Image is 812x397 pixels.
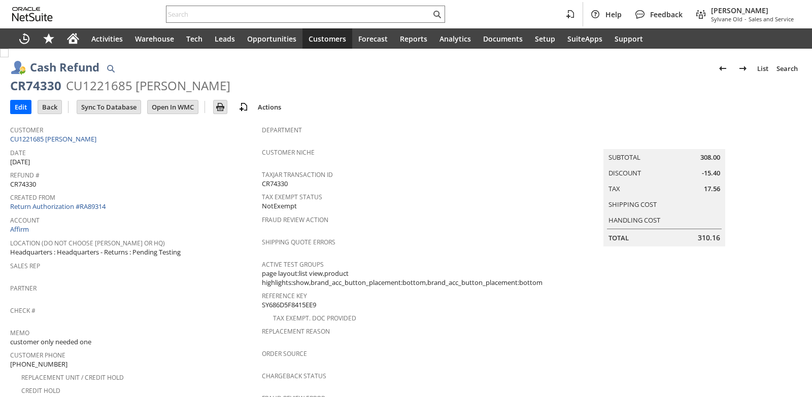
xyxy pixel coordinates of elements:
a: Shipping Quote Errors [262,238,335,246]
a: Recent Records [12,28,37,49]
svg: Recent Records [18,32,30,45]
a: List [753,60,772,77]
span: Sylvane Old [711,15,742,23]
a: Home [61,28,85,49]
a: Customer Phone [10,351,65,359]
a: Active Test Groups [262,260,324,269]
a: CU1221685 [PERSON_NAME] [10,134,99,143]
span: Help [605,10,622,19]
span: [PERSON_NAME] [711,6,794,15]
a: Shipping Cost [608,200,657,209]
span: Feedback [650,10,683,19]
a: TaxJar Transaction ID [262,170,333,179]
span: page layout:list view,product highlights:show,brand_acc_button_placement:bottom,brand_acc_button_... [262,269,543,287]
a: Discount [608,168,641,177]
img: Next [737,62,749,75]
a: Refund # [10,171,40,179]
span: NotExempt [262,201,297,211]
a: Tax Exempt Status [262,193,322,201]
a: Order Source [262,349,307,358]
svg: Search [431,8,443,20]
a: Setup [529,28,561,49]
span: -15.40 [702,168,720,178]
a: Activities [85,28,129,49]
a: Forecast [352,28,394,49]
a: Handling Cost [608,215,660,225]
span: Documents [483,34,523,44]
span: Leads [215,34,235,44]
span: customer only needed one [10,337,91,347]
a: Tech [180,28,209,49]
a: Warehouse [129,28,180,49]
span: 310.16 [698,233,720,243]
a: Account [10,216,40,225]
a: Customers [302,28,352,49]
span: Warehouse [135,34,174,44]
svg: Home [67,32,79,45]
div: CR74330 [10,78,61,94]
a: Chargeback Status [262,372,326,380]
span: SY686D5F8415EE9 [262,300,316,310]
input: Open In WMC [148,100,198,114]
a: Tax Exempt. Doc Provided [273,314,356,322]
a: Documents [477,28,529,49]
span: Setup [535,34,555,44]
a: Reports [394,28,433,49]
a: Customer [10,126,43,134]
a: Partner [10,284,37,293]
div: Shortcuts [37,28,61,49]
span: Headquarters : Headquarters - Returns : Pending Testing [10,247,181,257]
input: Print [214,100,227,114]
span: - [745,15,747,23]
a: Fraud Review Action [262,215,328,224]
a: Leads [209,28,241,49]
span: Analytics [439,34,471,44]
a: Created From [10,193,55,202]
span: Opportunities [247,34,296,44]
img: Previous [717,62,729,75]
img: Quick Find [105,62,117,75]
caption: Summary [603,133,725,149]
span: Tech [186,34,202,44]
a: Subtotal [608,153,640,162]
span: Reports [400,34,427,44]
a: Reference Key [262,292,307,300]
span: Sales and Service [749,15,794,23]
a: Check # [10,306,36,315]
a: Memo [10,329,29,337]
span: CR74330 [262,179,288,189]
a: Sales Rep [10,262,40,270]
a: Tax [608,184,620,193]
a: Return Authorization #RA89314 [10,202,106,211]
input: Sync To Database [77,100,141,114]
a: Department [262,126,302,134]
span: Forecast [358,34,388,44]
a: Credit Hold [21,386,60,395]
a: Customer Niche [262,148,315,157]
span: Customers [309,34,346,44]
input: Search [166,8,431,20]
a: Search [772,60,802,77]
span: SuiteApps [567,34,602,44]
img: add-record.svg [238,101,250,113]
a: Analytics [433,28,477,49]
img: Print [214,101,226,113]
a: Opportunities [241,28,302,49]
a: Affirm [10,225,29,234]
div: CU1221685 [PERSON_NAME] [66,78,230,94]
span: CR74330 [10,179,36,189]
input: Edit [11,100,31,114]
a: SuiteApps [561,28,608,49]
svg: logo [12,7,53,21]
span: 17.56 [704,184,720,194]
a: Support [608,28,649,49]
input: Back [38,100,61,114]
svg: Shortcuts [43,32,55,45]
a: Date [10,149,26,157]
a: Actions [254,102,285,112]
h1: Cash Refund [30,59,99,76]
span: Support [615,34,643,44]
a: Total [608,233,629,242]
span: 308.00 [700,153,720,162]
a: Replacement reason [262,327,330,336]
